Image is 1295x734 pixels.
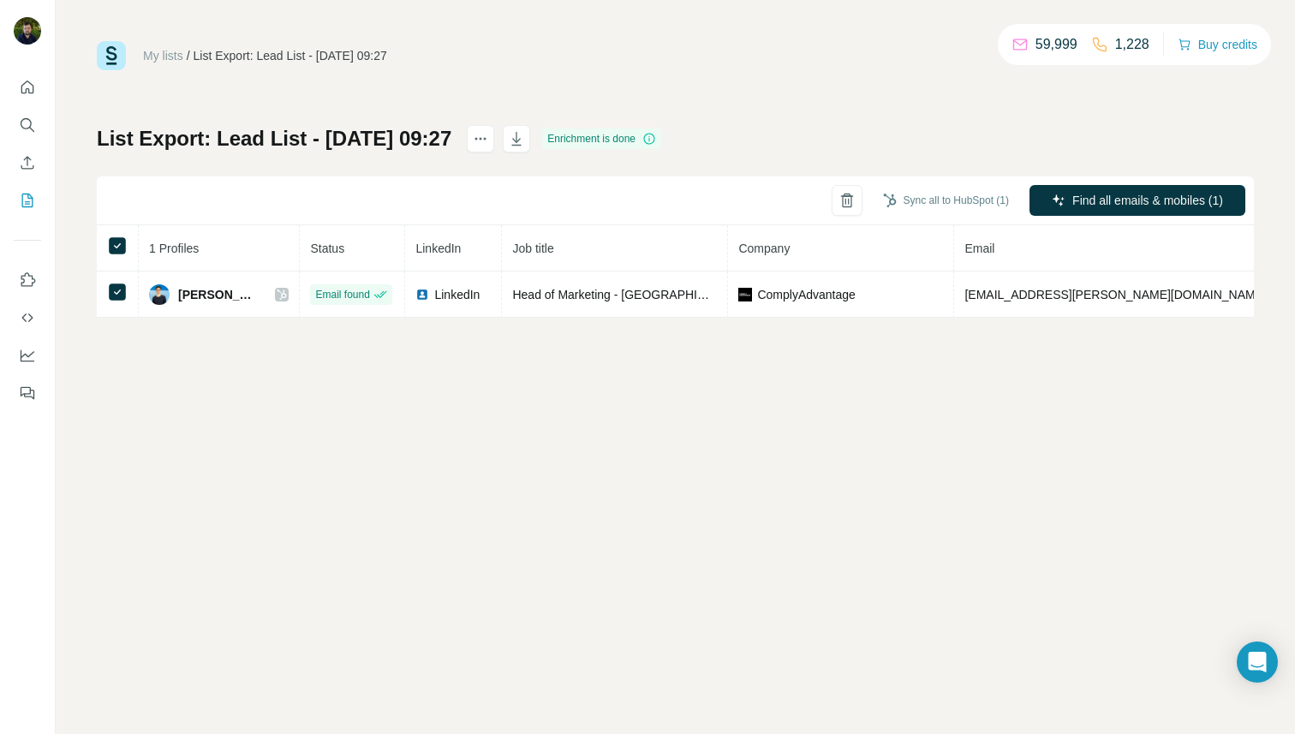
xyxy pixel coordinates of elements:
[415,288,429,301] img: LinkedIn logo
[1072,192,1223,209] span: Find all emails & mobiles (1)
[14,72,41,103] button: Quick start
[149,242,199,255] span: 1 Profiles
[14,17,41,45] img: Avatar
[187,47,190,64] li: /
[149,284,170,305] img: Avatar
[178,286,258,303] span: [PERSON_NAME]
[738,242,790,255] span: Company
[315,287,369,302] span: Email found
[1029,185,1245,216] button: Find all emails & mobiles (1)
[14,265,41,295] button: Use Surfe on LinkedIn
[1035,34,1077,55] p: 59,999
[871,188,1021,213] button: Sync all to HubSpot (1)
[14,378,41,409] button: Feedback
[738,288,752,301] img: company-logo
[757,286,855,303] span: ComplyAdvantage
[415,242,461,255] span: LinkedIn
[14,110,41,140] button: Search
[512,242,553,255] span: Job title
[14,147,41,178] button: Enrich CSV
[434,286,480,303] span: LinkedIn
[194,47,387,64] div: List Export: Lead List - [DATE] 09:27
[14,340,41,371] button: Dashboard
[310,242,344,255] span: Status
[14,302,41,333] button: Use Surfe API
[97,41,126,70] img: Surfe Logo
[1115,34,1149,55] p: 1,228
[143,49,183,63] a: My lists
[964,288,1266,301] span: [EMAIL_ADDRESS][PERSON_NAME][DOMAIN_NAME]
[1237,642,1278,683] div: Open Intercom Messenger
[467,125,494,152] button: actions
[1178,33,1257,57] button: Buy credits
[542,128,661,149] div: Enrichment is done
[14,185,41,216] button: My lists
[512,288,746,301] span: Head of Marketing - [GEOGRAPHIC_DATA]
[964,242,994,255] span: Email
[97,125,451,152] h1: List Export: Lead List - [DATE] 09:27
